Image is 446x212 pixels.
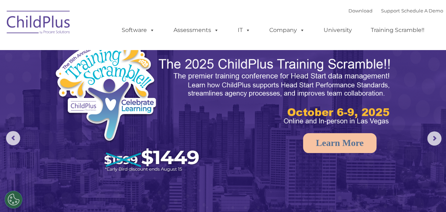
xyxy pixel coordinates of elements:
a: IT [231,23,258,37]
span: Last name [99,47,120,52]
span: Phone number [99,76,129,81]
a: Assessments [166,23,226,37]
a: Learn More [303,133,376,153]
a: Software [115,23,162,37]
a: Training Scramble!! [364,23,431,37]
img: ChildPlus by Procare Solutions [3,6,74,41]
a: Download [348,8,373,13]
a: Company [262,23,312,37]
a: Schedule A Demo [401,8,443,13]
font: | [348,8,443,13]
a: Support [381,8,400,13]
button: Cookies Settings [5,191,22,208]
a: University [316,23,359,37]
